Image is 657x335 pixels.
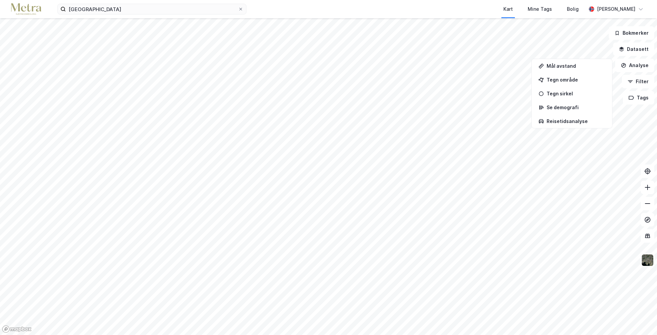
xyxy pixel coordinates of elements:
button: Analyse [615,59,654,72]
iframe: Chat Widget [506,64,657,335]
div: Mine Tags [528,5,552,13]
div: Kart [503,5,513,13]
div: Bolig [567,5,579,13]
a: Mapbox homepage [2,325,32,333]
div: Mål avstand [547,63,605,69]
img: metra-logo.256734c3b2bbffee19d4.png [11,3,41,15]
button: Bokmerker [609,26,654,40]
input: Søk på adresse, matrikkel, gårdeiere, leietakere eller personer [66,4,238,14]
div: Kontrollprogram for chat [506,64,657,335]
div: [PERSON_NAME] [597,5,635,13]
button: Datasett [613,42,654,56]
